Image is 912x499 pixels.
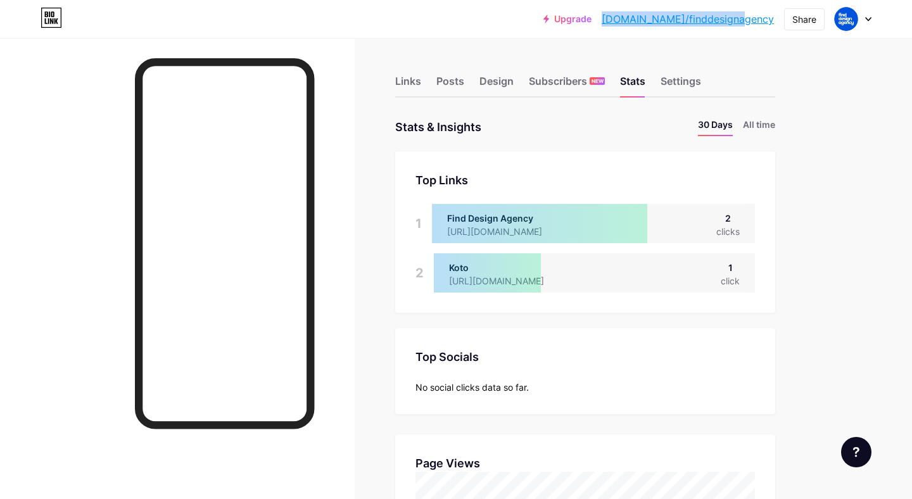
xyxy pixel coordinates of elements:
div: 1 [415,204,422,243]
span: NEW [592,77,604,85]
div: Top Socials [415,348,755,365]
div: Subscribers [529,73,605,96]
a: Upgrade [543,14,592,24]
div: Share [792,13,816,26]
div: clicks [716,225,740,238]
div: Stats & Insights [395,118,481,136]
div: Posts [436,73,464,96]
div: Links [395,73,421,96]
div: Top Links [415,172,755,189]
div: click [721,274,740,287]
div: Design [479,73,514,96]
li: All time [743,118,775,136]
div: 2 [716,212,740,225]
div: 1 [721,261,740,274]
div: 2 [415,253,424,293]
div: No social clicks data so far. [415,381,755,394]
div: Settings [661,73,701,96]
img: finddesignagency [834,7,858,31]
li: 30 Days [698,118,733,136]
a: [DOMAIN_NAME]/finddesignagency [602,11,774,27]
div: Page Views [415,455,755,472]
div: Stats [620,73,645,96]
